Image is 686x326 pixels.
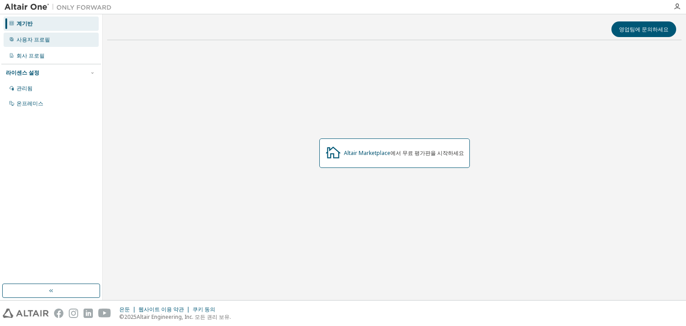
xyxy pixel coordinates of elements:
font: 은둔 [119,305,130,313]
font: 관리됨 [17,84,33,92]
img: facebook.svg [54,309,63,318]
font: © [119,313,124,321]
font: Altair Engineering, Inc. 모든 권리 보유. [137,313,231,321]
button: 영업팀에 문의하세요 [611,21,676,37]
img: 알타이르 원 [4,3,116,12]
font: 영업팀에 문의하세요 [619,25,669,33]
img: instagram.svg [69,309,78,318]
font: 에서 무료 평가판을 시작하세요 [390,149,464,157]
font: 쿠키 동의 [192,305,215,313]
img: youtube.svg [98,309,111,318]
font: 온프레미스 [17,100,43,107]
font: 라이센스 설정 [6,69,39,76]
img: altair_logo.svg [3,309,49,318]
font: 2025 [124,313,137,321]
font: 계기반 [17,20,33,27]
font: 사용자 프로필 [17,36,50,43]
img: linkedin.svg [84,309,93,318]
font: 웹사이트 이용 약관 [138,305,184,313]
a: Altair Marketplace [344,149,390,157]
font: 회사 프로필 [17,52,45,59]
